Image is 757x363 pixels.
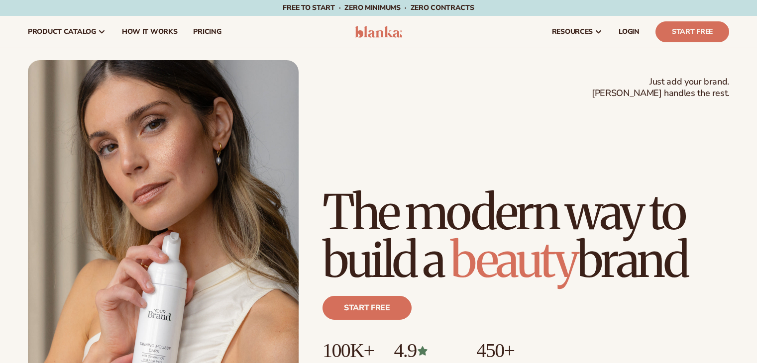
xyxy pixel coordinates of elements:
[450,230,577,290] span: beauty
[544,16,611,48] a: resources
[592,76,729,99] span: Just add your brand. [PERSON_NAME] handles the rest.
[114,16,186,48] a: How It Works
[552,28,593,36] span: resources
[185,16,229,48] a: pricing
[193,28,221,36] span: pricing
[394,340,456,362] p: 4.9
[655,21,729,42] a: Start Free
[619,28,640,36] span: LOGIN
[323,340,374,362] p: 100K+
[323,296,412,320] a: Start free
[28,28,96,36] span: product catalog
[20,16,114,48] a: product catalog
[323,188,729,284] h1: The modern way to build a brand
[283,3,474,12] span: Free to start · ZERO minimums · ZERO contracts
[476,340,551,362] p: 450+
[355,26,402,38] img: logo
[611,16,648,48] a: LOGIN
[122,28,178,36] span: How It Works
